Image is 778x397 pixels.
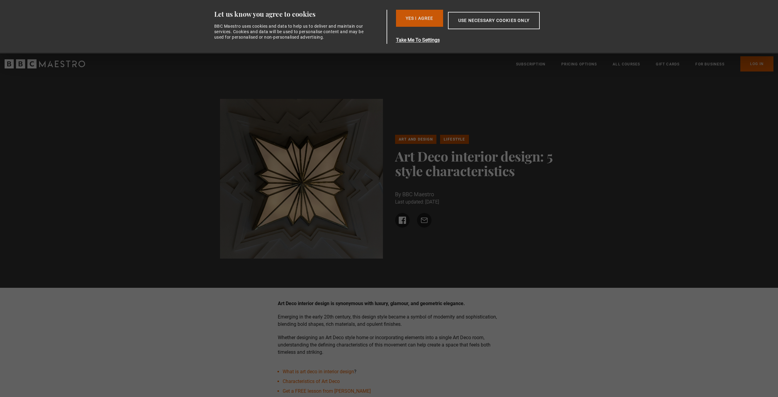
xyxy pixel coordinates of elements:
span: By [395,191,401,197]
svg: BBC Maestro [5,59,85,68]
strong: Art Deco interior design is synonymous with luxury, glamour, and geometric elegance. [278,301,465,306]
a: For business [695,61,724,67]
time: Last updated: [DATE] [395,199,439,205]
a: Log In [740,56,773,71]
a: Art and Design [395,135,436,144]
p: Emerging in the early 20th century, this design style became a symbol of modernity and sophistica... [278,313,501,328]
a: Characteristics of Art Deco [283,378,340,384]
a: Lifestyle [440,135,469,144]
div: Let us know you agree to cookies [214,10,384,19]
a: What is art deco in interior design [283,369,354,374]
a: All Courses [613,61,640,67]
h1: Art Deco interior design: 5 style characteristics [395,149,558,178]
p: Whether designing an Art Deco style home or incorporating elements into a single Art Deco room, u... [278,334,501,356]
button: Use necessary cookies only [448,12,540,29]
a: Pricing Options [561,61,597,67]
a: Gift Cards [656,61,680,67]
li: ? [283,368,501,375]
span: BBC Maestro [402,191,434,197]
a: Get a FREE lesson from [PERSON_NAME] [283,388,371,394]
nav: Primary [516,56,773,71]
a: Subscription [516,61,546,67]
div: BBC Maestro uses cookies and data to help us to deliver and maintain our services. Cookies and da... [214,23,367,40]
button: Yes I Agree [396,10,443,27]
button: Take Me To Settings [396,37,569,44]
